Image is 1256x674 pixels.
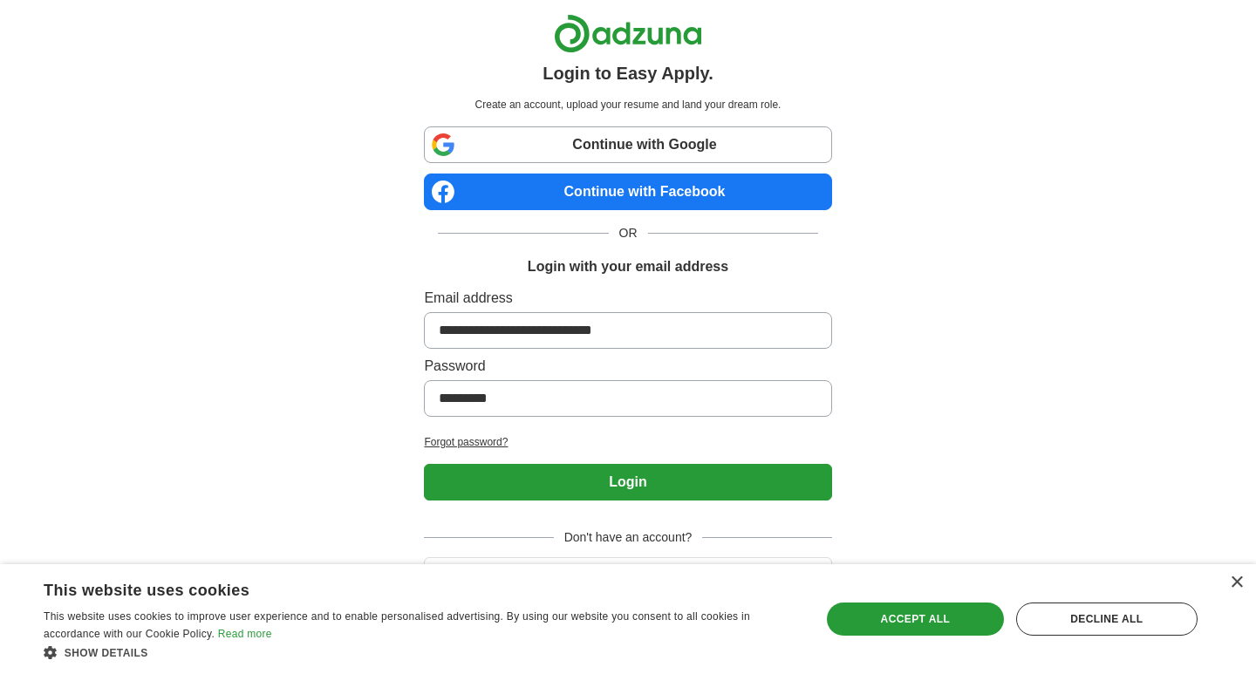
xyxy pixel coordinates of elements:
[528,256,728,277] h1: Login with your email address
[44,575,754,601] div: This website uses cookies
[424,557,831,594] button: Create account
[424,434,831,450] a: Forgot password?
[424,356,831,377] label: Password
[65,647,148,659] span: Show details
[424,464,831,500] button: Login
[543,60,713,86] h1: Login to Easy Apply.
[44,643,798,661] div: Show details
[1230,576,1243,589] div: Close
[424,126,831,163] a: Continue with Google
[827,603,1004,636] div: Accept all
[427,97,828,112] p: Create an account, upload your resume and land your dream role.
[218,628,272,640] a: Read more, opens a new window
[1016,603,1198,636] div: Decline all
[424,174,831,210] a: Continue with Facebook
[554,14,702,53] img: Adzuna logo
[44,610,750,640] span: This website uses cookies to improve user experience and to enable personalised advertising. By u...
[609,224,648,242] span: OR
[554,528,703,547] span: Don't have an account?
[424,288,831,309] label: Email address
